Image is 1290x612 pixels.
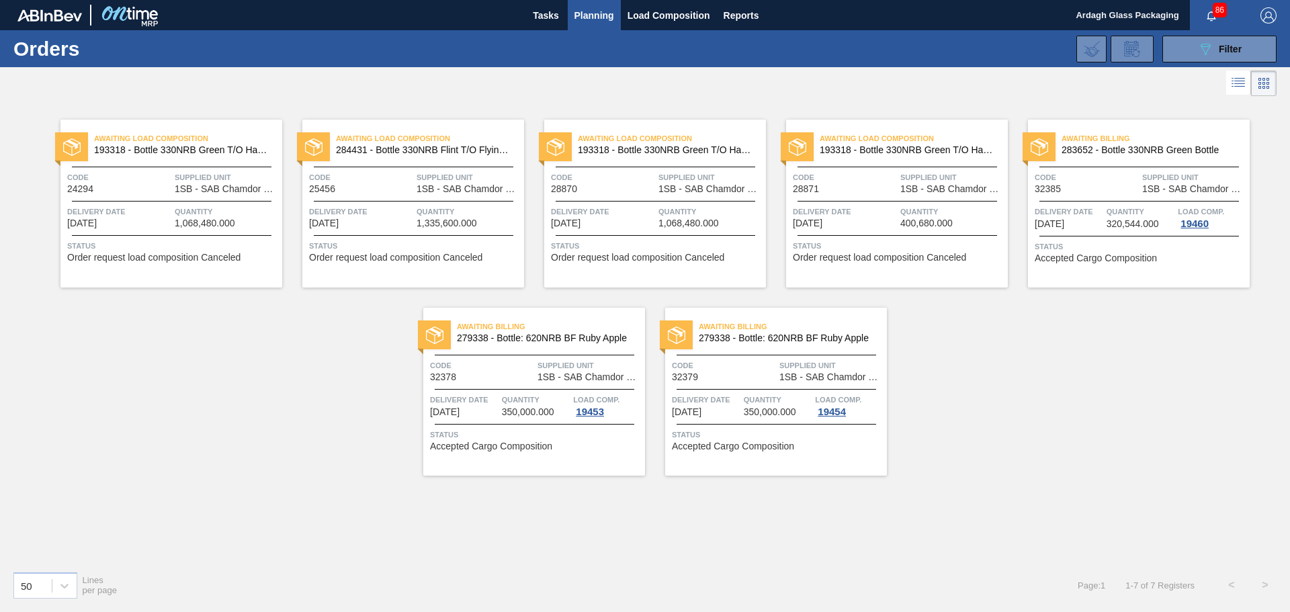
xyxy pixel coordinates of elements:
span: 1SB - SAB Chamdor Brewery [417,184,521,194]
a: statusAwaiting Billing279338 - Bottle: 620NRB BF Ruby AppleCode32379Supplied Unit1SB - SAB Chamdo... [645,308,887,476]
img: status [426,326,443,344]
span: 1SB - SAB Chamdor Brewery [537,372,642,382]
span: Quantity [658,205,763,218]
span: Status [1035,240,1246,253]
span: Delivery Date [430,393,499,406]
span: 86 [1213,3,1227,17]
span: 10/03/2025 [1035,219,1064,229]
span: 32385 [1035,184,1061,194]
span: Delivery Date [67,205,171,218]
a: statusAwaiting Billing279338 - Bottle: 620NRB BF Ruby AppleCode32378Supplied Unit1SB - SAB Chamdo... [403,308,645,476]
div: List Vision [1226,71,1251,96]
span: 1,068,480.000 [175,218,235,228]
span: 350,000.000 [744,407,796,417]
span: 320,544.000 [1107,219,1159,229]
img: status [789,138,806,156]
span: Code [551,171,655,184]
span: Lines per page [83,575,118,595]
span: Status [793,239,1004,253]
span: Quantity [900,205,1004,218]
div: 19453 [573,406,607,417]
span: Supplied Unit [900,171,1004,184]
a: statusAwaiting Load Composition284431 - Bottle 330NRB Flint T/O Flying FishCode25456Supplied Unit... [282,120,524,288]
span: Delivery Date [1035,205,1103,218]
a: statusAwaiting Load Composition193318 - Bottle 330NRB Green T/O Handi Fly FishCode24294Supplied U... [40,120,282,288]
span: Quantity [1107,205,1175,218]
span: Quantity [502,393,570,406]
span: Order request load composition Canceled [551,253,724,263]
span: Supplied Unit [1142,171,1246,184]
span: Awaiting Load Composition [578,132,766,145]
span: Supplied Unit [537,359,642,372]
span: Delivery Date [309,205,413,218]
a: statusAwaiting Load Composition193318 - Bottle 330NRB Green T/O Handi Fly FishCode28871Supplied U... [766,120,1008,288]
div: 19460 [1178,218,1211,229]
span: Status [309,239,521,253]
span: Order request load composition Canceled [309,253,482,263]
span: 32379 [672,372,698,382]
span: 10/04/2025 [430,407,460,417]
img: status [668,326,685,344]
span: 1SB - SAB Chamdor Brewery [658,184,763,194]
a: statusAwaiting Load Composition193318 - Bottle 330NRB Green T/O Handi Fly FishCode28870Supplied U... [524,120,766,288]
span: 193318 - Bottle 330NRB Green T/O Handi Fly Fish [94,145,271,155]
span: 25456 [309,184,335,194]
span: Awaiting Billing [457,320,645,333]
img: TNhmsLtSVTkK8tSr43FrP2fwEKptu5GPRR3wAAAABJRU5ErkJggg== [17,9,82,21]
span: Status [672,428,884,441]
span: 01/08/2025 [309,218,339,228]
span: Load Comp. [1178,205,1224,218]
span: 06/07/2025 [551,218,580,228]
span: 350,000.000 [502,407,554,417]
span: 12/01/2024 [67,218,97,228]
span: Load Composition [628,7,710,24]
div: Order Review Request [1111,36,1154,62]
div: Card Vision [1251,71,1277,96]
span: Code [793,171,897,184]
span: Load Comp. [815,393,861,406]
span: 279338 - Bottle: 620NRB BF Ruby Apple [699,333,876,343]
span: 193318 - Bottle 330NRB Green T/O Handi Fly Fish [820,145,997,155]
span: Awaiting Load Composition [336,132,524,145]
span: Accepted Cargo Composition [672,441,794,451]
span: Accepted Cargo Composition [1035,253,1157,263]
span: 193318 - Bottle 330NRB Green T/O Handi Fly Fish [578,145,755,155]
div: 50 [21,580,32,591]
span: Accepted Cargo Composition [430,441,552,451]
span: 1 - 7 of 7 Registers [1125,580,1195,591]
button: > [1248,568,1282,602]
span: Status [67,239,279,253]
img: status [305,138,322,156]
span: 1SB - SAB Chamdor Brewery [175,184,279,194]
button: Notifications [1190,6,1233,25]
span: 28871 [793,184,819,194]
span: 24294 [67,184,93,194]
span: Planning [574,7,614,24]
span: 1,335,600.000 [417,218,477,228]
span: Awaiting Load Composition [94,132,282,145]
span: 1SB - SAB Chamdor Brewery [900,184,1004,194]
span: Page : 1 [1078,580,1105,591]
span: Awaiting Billing [1062,132,1250,145]
span: 1SB - SAB Chamdor Brewery [779,372,884,382]
span: Supplied Unit [175,171,279,184]
span: 400,680.000 [900,218,953,228]
a: Load Comp.19460 [1178,205,1246,229]
a: Load Comp.19454 [815,393,884,417]
span: Quantity [417,205,521,218]
a: Load Comp.19453 [573,393,642,417]
img: status [63,138,81,156]
a: statusAwaiting Billing283652 - Bottle 330NRB Green BottleCode32385Supplied Unit1SB - SAB Chamdor ... [1008,120,1250,288]
span: 284431 - Bottle 330NRB Flint T/O Flying Fish [336,145,513,155]
img: status [547,138,564,156]
span: 28870 [551,184,577,194]
span: Status [551,239,763,253]
span: Delivery Date [551,205,655,218]
span: Order request load composition Canceled [793,253,966,263]
h1: Orders [13,41,214,56]
span: Code [309,171,413,184]
span: Quantity [744,393,812,406]
span: Delivery Date [672,393,740,406]
span: 283652 - Bottle 330NRB Green Bottle [1062,145,1239,155]
span: Filter [1219,44,1242,54]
